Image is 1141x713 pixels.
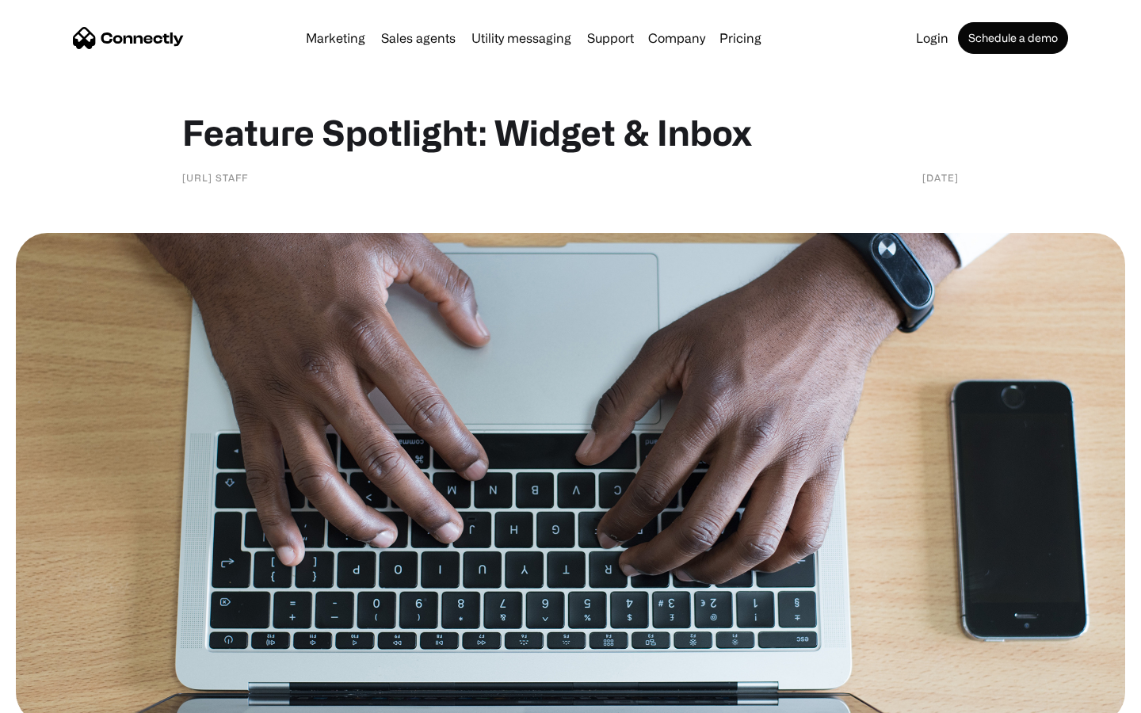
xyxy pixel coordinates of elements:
a: Marketing [300,32,372,44]
a: Sales agents [375,32,462,44]
h1: Feature Spotlight: Widget & Inbox [182,111,959,154]
a: Login [910,32,955,44]
a: Schedule a demo [958,22,1068,54]
aside: Language selected: English [16,685,95,707]
div: Company [648,27,705,49]
a: home [73,26,184,50]
a: Pricing [713,32,768,44]
div: [DATE] [922,170,959,185]
ul: Language list [32,685,95,707]
div: [URL] staff [182,170,248,185]
div: Company [643,27,710,49]
a: Utility messaging [465,32,578,44]
a: Support [581,32,640,44]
